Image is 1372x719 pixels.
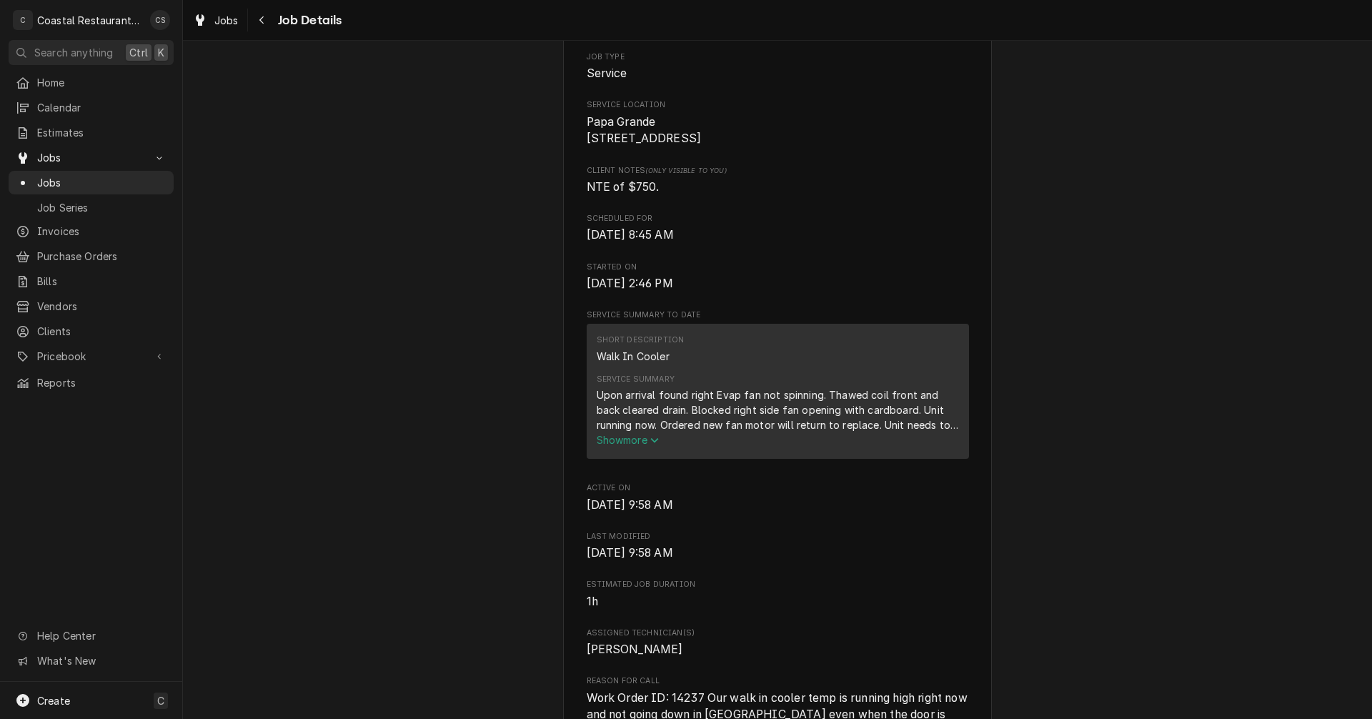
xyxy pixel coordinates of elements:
[587,545,969,562] span: Last Modified
[587,213,969,244] div: Scheduled For
[587,628,969,639] span: Assigned Technician(s)
[37,224,166,239] span: Invoices
[597,374,675,385] div: Service Summary
[13,10,33,30] div: C
[37,695,70,707] span: Create
[587,482,969,513] div: Active On
[587,531,969,542] span: Last Modified
[9,294,174,318] a: Vendors
[37,628,165,643] span: Help Center
[587,309,969,321] span: Service Summary To Date
[587,309,969,465] div: Service Summary To Date
[37,150,145,165] span: Jobs
[587,579,969,590] span: Estimated Job Duration
[587,482,969,494] span: Active On
[587,227,969,244] span: Scheduled For
[587,262,969,292] div: Started On
[9,649,174,673] a: Go to What's New
[597,434,660,446] span: Show more
[129,45,148,60] span: Ctrl
[37,249,166,264] span: Purchase Orders
[587,531,969,562] div: Last Modified
[9,371,174,395] a: Reports
[587,497,969,514] span: Active On
[37,100,166,115] span: Calendar
[274,11,342,30] span: Job Details
[597,349,670,364] div: Walk In Cooler
[587,115,702,146] span: Papa Grande [STREET_ADDRESS]
[587,277,673,290] span: [DATE] 2:46 PM
[37,324,166,339] span: Clients
[37,200,166,215] span: Job Series
[187,9,244,32] a: Jobs
[587,99,969,111] span: Service Location
[587,179,969,196] span: [object Object]
[587,65,969,82] span: Job Type
[9,71,174,94] a: Home
[587,324,969,465] div: Service Summary
[587,546,673,560] span: [DATE] 9:58 AM
[9,171,174,194] a: Jobs
[645,167,726,174] span: (Only Visible to You)
[587,51,969,82] div: Job Type
[9,624,174,648] a: Go to Help Center
[150,10,170,30] div: Chris Sockriter's Avatar
[251,9,274,31] button: Navigate back
[587,595,598,608] span: 1h
[9,121,174,144] a: Estimates
[587,641,969,658] span: Assigned Technician(s)
[157,693,164,708] span: C
[34,45,113,60] span: Search anything
[9,244,174,268] a: Purchase Orders
[587,275,969,292] span: Started On
[9,196,174,219] a: Job Series
[158,45,164,60] span: K
[37,375,166,390] span: Reports
[9,319,174,343] a: Clients
[587,228,674,242] span: [DATE] 8:45 AM
[597,387,959,432] div: Upon arrival found right Evap fan not spinning. Thawed coil front and back cleared drain. Blocked...
[37,75,166,90] span: Home
[587,180,660,194] span: NTE of $750.
[9,269,174,293] a: Bills
[587,643,683,656] span: [PERSON_NAME]
[587,593,969,610] span: Estimated Job Duration
[587,165,969,177] span: Client Notes
[587,165,969,196] div: [object Object]
[587,498,673,512] span: [DATE] 9:58 AM
[37,653,165,668] span: What's New
[214,13,239,28] span: Jobs
[37,125,166,140] span: Estimates
[587,675,969,687] span: Reason For Call
[597,432,959,447] button: Showmore
[587,66,627,80] span: Service
[9,344,174,368] a: Go to Pricebook
[9,146,174,169] a: Go to Jobs
[9,40,174,65] button: Search anythingCtrlK
[587,99,969,147] div: Service Location
[587,51,969,63] span: Job Type
[37,299,166,314] span: Vendors
[587,579,969,610] div: Estimated Job Duration
[37,13,142,28] div: Coastal Restaurant Repair
[37,349,145,364] span: Pricebook
[587,628,969,658] div: Assigned Technician(s)
[37,175,166,190] span: Jobs
[9,219,174,243] a: Invoices
[597,334,685,346] div: Short Description
[587,262,969,273] span: Started On
[150,10,170,30] div: CS
[587,114,969,147] span: Service Location
[587,213,969,224] span: Scheduled For
[9,96,174,119] a: Calendar
[37,274,166,289] span: Bills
